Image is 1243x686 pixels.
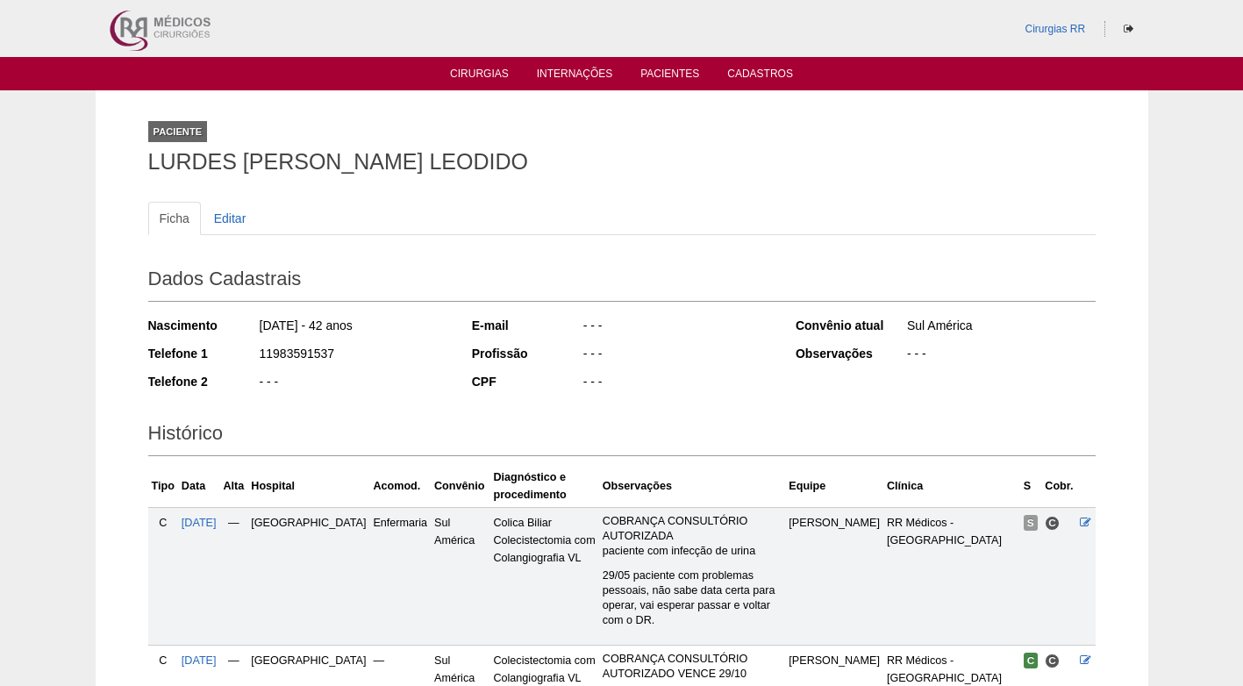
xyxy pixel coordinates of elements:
div: - - - [582,317,772,339]
div: 11983591537 [258,345,448,367]
th: Data [178,465,220,508]
span: Suspensa [1024,515,1038,531]
th: Equipe [785,465,883,508]
a: Ficha [148,202,201,235]
td: RR Médicos - [GEOGRAPHIC_DATA] [883,507,1020,645]
div: Telefone 1 [148,345,258,362]
td: [PERSON_NAME] [785,507,883,645]
div: Telefone 2 [148,373,258,390]
td: Sul América [431,507,489,645]
p: COBRANÇA CONSULTÓRIO AUTORIZADO VENCE 29/10 [603,652,782,682]
th: Diagnóstico e procedimento [489,465,598,508]
span: Consultório [1045,516,1060,531]
div: Sul América [905,317,1096,339]
td: Enfermaria [369,507,431,645]
th: Clínica [883,465,1020,508]
div: Paciente [148,121,208,142]
a: Pacientes [640,68,699,85]
div: CPF [472,373,582,390]
span: Confirmada [1024,653,1039,668]
th: Alta [220,465,248,508]
a: Internações [537,68,613,85]
div: - - - [582,345,772,367]
div: - - - [258,373,448,395]
td: [GEOGRAPHIC_DATA] [247,507,369,645]
i: Sair [1124,24,1133,34]
div: - - - [905,345,1096,367]
td: Colica Biliar Colecistectomia com Colangiografia VL [489,507,598,645]
a: [DATE] [182,654,217,667]
div: [DATE] - 42 anos [258,317,448,339]
th: S [1020,465,1042,508]
h2: Dados Cadastrais [148,261,1096,302]
p: COBRANÇA CONSULTÓRIO AUTORIZADA paciente com infecção de urina [603,514,782,559]
a: Editar [203,202,258,235]
div: Profissão [472,345,582,362]
div: E-mail [472,317,582,334]
a: Cirurgias [450,68,509,85]
a: [DATE] [182,517,217,529]
h1: LURDES [PERSON_NAME] LEODIDO [148,151,1096,173]
div: Nascimento [148,317,258,334]
a: Cirurgias RR [1025,23,1085,35]
a: Cadastros [727,68,793,85]
th: Observações [599,465,786,508]
p: 29/05 paciente com problemas pessoais, não sabe data certa para operar, vai esperar passar e volt... [603,568,782,628]
th: Convênio [431,465,489,508]
div: Convênio atual [796,317,905,334]
th: Tipo [148,465,178,508]
div: C [152,514,175,532]
td: — [220,507,248,645]
th: Acomod. [369,465,431,508]
div: C [152,652,175,669]
h2: Histórico [148,416,1096,456]
div: Observações [796,345,905,362]
th: Hospital [247,465,369,508]
th: Cobr. [1041,465,1076,508]
span: Consultório [1045,654,1060,668]
div: - - - [582,373,772,395]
